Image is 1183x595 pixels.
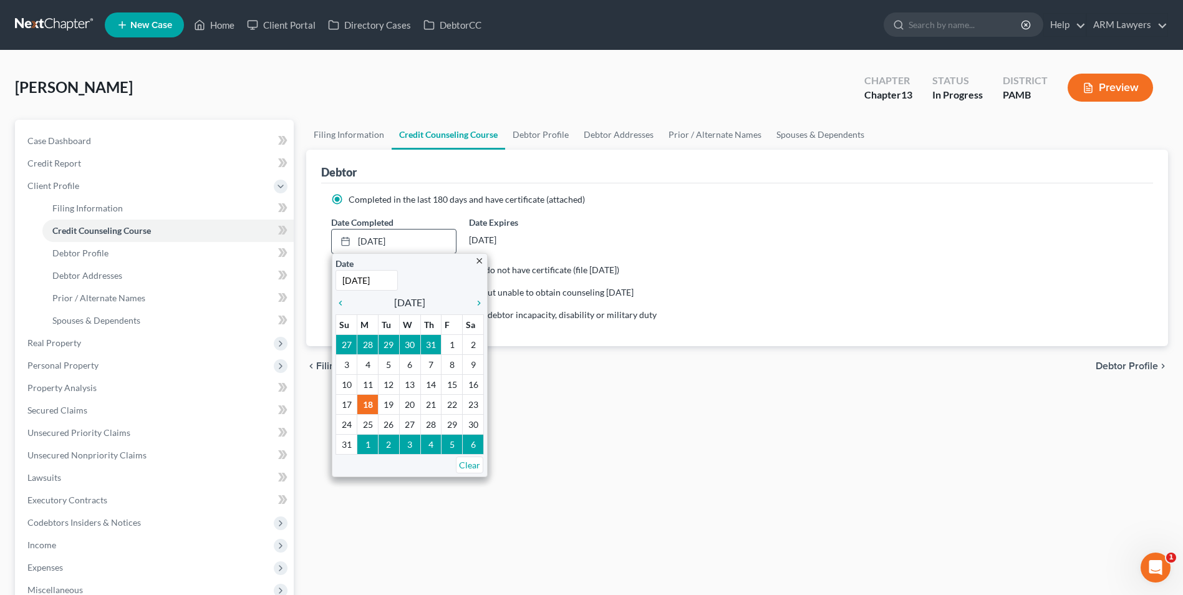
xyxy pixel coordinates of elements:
td: 1 [357,434,379,454]
a: [DATE] [332,230,455,253]
a: Filing Information [42,197,294,220]
td: 28 [357,334,379,354]
a: Prior / Alternate Names [661,120,769,150]
div: Chapter [864,88,912,102]
span: [DATE] [394,295,425,310]
a: Prior / Alternate Names [42,287,294,309]
th: Su [336,314,357,334]
a: Lawsuits [17,467,294,489]
a: Secured Claims [17,399,294,422]
a: Client Portal [241,14,322,36]
th: Tu [378,314,399,334]
td: 27 [399,414,420,434]
td: 10 [336,374,357,394]
a: close [475,253,484,268]
span: New Case [130,21,172,30]
span: Codebtors Insiders & Notices [27,517,141,528]
span: Credit Report [27,158,81,168]
a: Debtor Profile [42,242,294,264]
td: 29 [442,414,463,434]
td: 17 [336,394,357,414]
div: District [1003,74,1048,88]
td: 24 [336,414,357,434]
span: Executory Contracts [27,495,107,505]
td: 14 [420,374,442,394]
span: Lawsuits [27,472,61,483]
i: close [475,256,484,266]
td: 29 [378,334,399,354]
span: Real Property [27,337,81,348]
span: Filing Information [52,203,123,213]
span: 13 [901,89,912,100]
label: Date [336,257,354,270]
td: 3 [399,434,420,454]
span: Property Analysis [27,382,97,393]
label: Date Expires [469,216,594,229]
iframe: Intercom live chat [1141,553,1171,583]
div: Status [932,74,983,88]
td: 21 [420,394,442,414]
td: 7 [420,354,442,374]
a: chevron_right [468,295,484,310]
label: Date Completed [331,216,394,229]
a: DebtorCC [417,14,488,36]
td: 2 [463,334,484,354]
td: 20 [399,394,420,414]
td: 6 [399,354,420,374]
a: Unsecured Priority Claims [17,422,294,444]
th: M [357,314,379,334]
td: 23 [463,394,484,414]
td: 11 [357,374,379,394]
div: Debtor [321,165,357,180]
td: 5 [378,354,399,374]
span: Debtor Profile [1096,361,1158,371]
span: Client Profile [27,180,79,191]
span: Income [27,539,56,550]
i: chevron_right [1158,361,1168,371]
span: Exigent circumstances - requested but unable to obtain counseling [DATE] [349,287,634,297]
a: Home [188,14,241,36]
span: Expenses [27,562,63,573]
span: Credit Counseling Course [52,225,151,236]
button: Debtor Profile chevron_right [1096,361,1168,371]
div: In Progress [932,88,983,102]
input: Search by name... [909,13,1023,36]
a: Spouses & Dependents [42,309,294,332]
td: 27 [336,334,357,354]
td: 3 [336,354,357,374]
a: Help [1044,14,1086,36]
a: Directory Cases [322,14,417,36]
span: Spouses & Dependents [52,315,140,326]
span: Miscellaneous [27,584,83,595]
span: Debtor Profile [52,248,109,258]
td: 16 [463,374,484,394]
span: Secured Claims [27,405,87,415]
span: Case Dashboard [27,135,91,146]
span: Personal Property [27,360,99,370]
a: Credit Counseling Course [392,120,505,150]
a: Debtor Addresses [42,264,294,287]
span: 1 [1166,553,1176,563]
td: 9 [463,354,484,374]
span: Prior / Alternate Names [52,293,145,303]
span: [PERSON_NAME] [15,78,133,96]
a: Filing Information [306,120,392,150]
th: F [442,314,463,334]
td: 30 [463,414,484,434]
a: Spouses & Dependents [769,120,872,150]
td: 28 [420,414,442,434]
td: 5 [442,434,463,454]
a: Credit Counseling Course [42,220,294,242]
td: 1 [442,334,463,354]
th: Th [420,314,442,334]
i: chevron_right [468,298,484,308]
div: Chapter [864,74,912,88]
span: Debtor Addresses [52,270,122,281]
a: Debtor Addresses [576,120,661,150]
a: chevron_left [336,295,352,310]
td: 31 [336,434,357,454]
input: 1/1/2013 [336,270,398,291]
span: Completed in the last 180 days and have certificate (attached) [349,194,585,205]
a: Credit Report [17,152,294,175]
span: Unsecured Nonpriority Claims [27,450,147,460]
